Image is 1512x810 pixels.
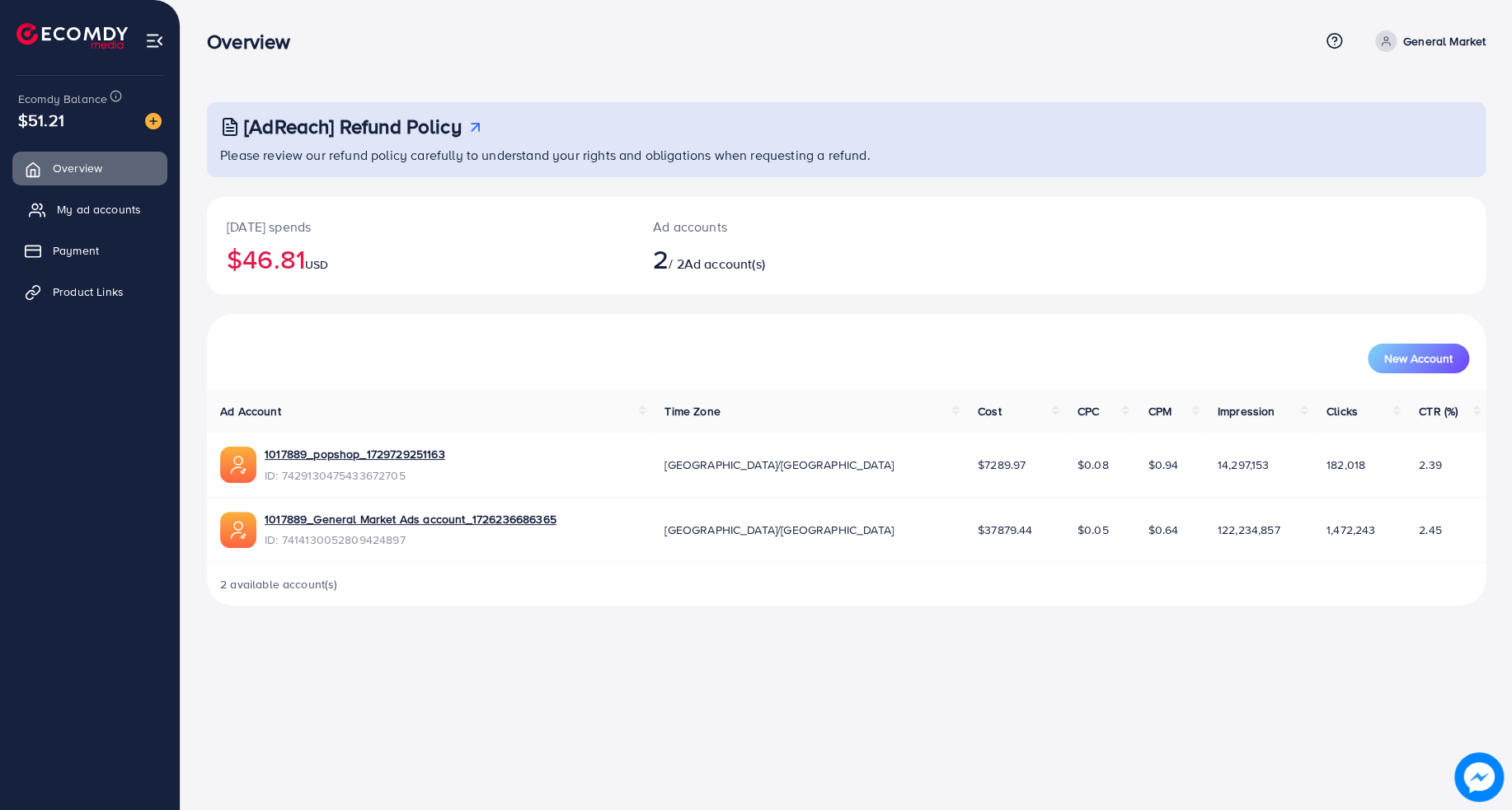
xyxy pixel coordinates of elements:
[978,457,1026,473] span: $7289.97
[265,467,445,484] span: ID: 7429130475433672705
[244,115,462,138] h3: [AdReach] Refund Policy
[1218,403,1275,419] span: Impression
[53,242,99,259] span: Payment
[57,201,141,218] span: My ad accounts
[265,446,445,462] a: 1017889_popshop_1729729251163
[1327,522,1375,538] span: 1,472,243
[1148,522,1178,538] span: $0.64
[684,255,765,273] span: Ad account(s)
[1419,403,1458,419] span: CTR (%)
[1454,752,1504,802] img: image
[1327,457,1365,473] span: 182,018
[1078,522,1109,538] span: $0.05
[12,193,167,226] a: My ad accounts
[12,234,167,267] a: Payment
[664,457,894,473] span: [GEOGRAPHIC_DATA]/[GEOGRAPHIC_DATA]
[1419,522,1442,538] span: 2.45
[220,403,281,419] span: Ad Account
[220,145,1476,165] p: Please review our refund policy carefully to understand your rights and obligations when requesti...
[220,576,338,592] span: 2 available account(s)
[12,152,167,185] a: Overview
[265,511,556,527] a: 1017889_General Market Ads account_1726236686365
[53,160,102,176] span: Overview
[16,23,128,49] img: logo
[1078,457,1109,473] span: $0.08
[653,240,669,278] span: 2
[1078,403,1099,419] span: CPC
[1148,457,1178,473] span: $0.94
[1327,403,1358,419] span: Clicks
[220,512,256,548] img: ic-ads-acc.e4c84228.svg
[1368,344,1469,373] button: New Account
[227,217,613,236] p: [DATE] spends
[53,283,124,300] span: Product Links
[653,243,933,274] h2: / 2
[1148,403,1171,419] span: CPM
[227,243,613,274] h2: $46.81
[207,30,303,54] h3: Overview
[18,108,64,132] span: $51.21
[220,447,256,483] img: ic-ads-acc.e4c84228.svg
[145,113,162,129] img: image
[978,522,1032,538] span: $37879.44
[653,217,933,236] p: Ad accounts
[305,256,328,273] span: USD
[265,531,556,548] span: ID: 7414130052809424897
[12,275,167,308] a: Product Links
[18,91,107,107] span: Ecomdy Balance
[1419,457,1442,473] span: 2.39
[1218,457,1270,473] span: 14,297,153
[664,403,720,419] span: Time Zone
[664,522,894,538] span: [GEOGRAPHIC_DATA]/[GEOGRAPHIC_DATA]
[1218,522,1280,538] span: 122,234,857
[1384,353,1453,364] span: New Account
[978,403,1002,419] span: Cost
[145,31,164,50] img: menu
